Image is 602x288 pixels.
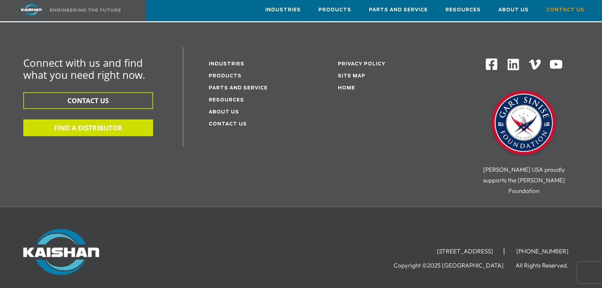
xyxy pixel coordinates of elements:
[5,4,58,16] img: kaishan logo
[209,122,247,127] a: Contact Us
[394,262,514,269] li: Copyright ©2025 [GEOGRAPHIC_DATA]
[265,0,301,19] a: Industries
[50,8,121,12] img: Engineering the future
[506,248,579,255] li: [PHONE_NUMBER]
[209,86,268,90] a: Parts and service
[546,0,584,19] a: Contact Us
[209,62,244,66] a: Industries
[369,6,428,14] span: Parts and Service
[506,58,520,71] img: Linkedin
[209,74,242,78] a: Products
[485,58,498,71] img: Facebook
[445,0,481,19] a: Resources
[23,119,153,136] button: FIND A DISTRIBUTOR
[209,110,239,114] a: About Us
[338,74,365,78] a: Site Map
[23,56,145,82] span: Connect with us and find what you need right now.
[549,58,563,71] img: Youtube
[483,166,565,194] span: [PERSON_NAME] USA proudly supports the [PERSON_NAME] Foundation
[318,0,351,19] a: Products
[369,0,428,19] a: Parts and Service
[318,6,351,14] span: Products
[426,248,504,255] li: [STREET_ADDRESS]
[338,62,385,66] a: Privacy Policy
[445,6,481,14] span: Resources
[23,229,99,275] img: Kaishan
[516,262,579,269] li: All Rights Reserved.
[546,6,584,14] span: Contact Us
[338,86,355,90] a: Home
[23,92,153,109] button: CONTACT US
[529,59,541,70] img: Vimeo
[265,6,301,14] span: Industries
[498,6,529,14] span: About Us
[498,0,529,19] a: About Us
[488,88,559,159] img: Gary Sinise Foundation
[209,98,244,102] a: Resources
